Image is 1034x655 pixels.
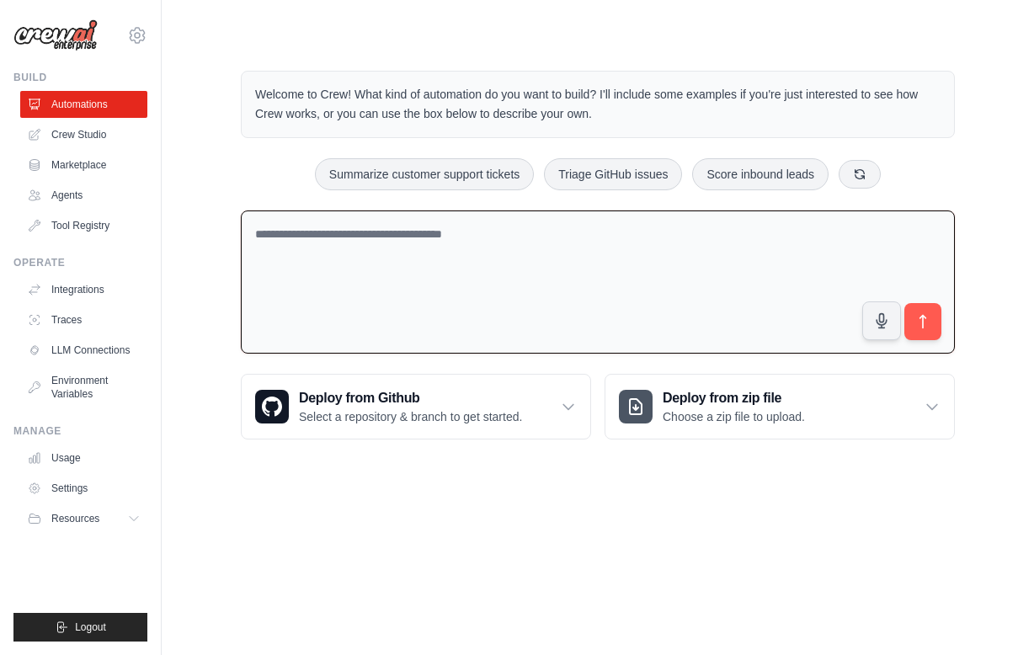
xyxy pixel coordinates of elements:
a: Environment Variables [20,367,147,407]
span: Resources [51,512,99,525]
a: Crew Studio [20,121,147,148]
span: Logout [75,620,106,634]
a: Usage [20,445,147,471]
button: Summarize customer support tickets [315,158,534,190]
a: Traces [20,306,147,333]
p: Select a repository & branch to get started. [299,408,522,425]
a: Settings [20,475,147,502]
h3: Deploy from zip file [663,388,805,408]
button: Resources [20,505,147,532]
p: Welcome to Crew! What kind of automation do you want to build? I'll include some examples if you'... [255,85,941,124]
a: Agents [20,182,147,209]
a: Integrations [20,276,147,303]
a: Automations [20,91,147,118]
img: Logo [13,19,98,51]
p: Choose a zip file to upload. [663,408,805,425]
a: LLM Connections [20,337,147,364]
iframe: Chat Widget [950,574,1034,655]
div: Manage [13,424,147,438]
div: Build [13,71,147,84]
a: Tool Registry [20,212,147,239]
button: Triage GitHub issues [544,158,682,190]
div: Operate [13,256,147,269]
button: Logout [13,613,147,642]
button: Score inbound leads [692,158,829,190]
h3: Deploy from Github [299,388,522,408]
a: Marketplace [20,152,147,178]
